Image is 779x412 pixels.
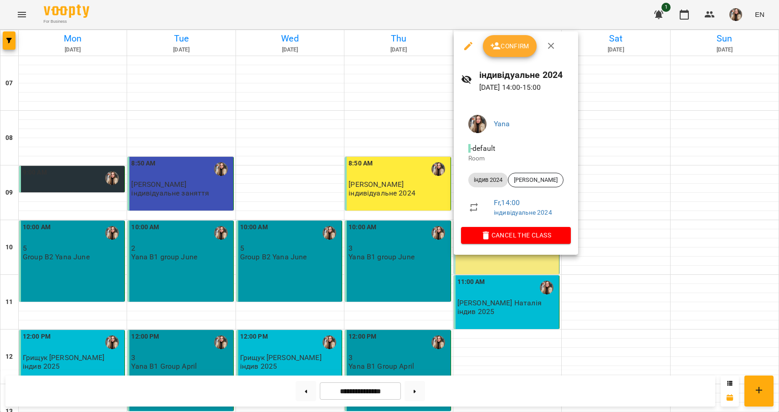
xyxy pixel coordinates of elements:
[479,82,571,93] p: [DATE] 14:00 - 15:00
[461,227,571,243] button: Cancel the class
[508,176,563,184] span: [PERSON_NAME]
[468,230,564,241] span: Cancel the class
[483,35,537,57] button: Confirm
[494,119,510,128] a: Yana
[490,41,529,51] span: Confirm
[479,68,571,82] h6: індивідуальне 2024
[494,198,520,207] a: Fr , 14:00
[494,209,552,216] a: індивідуальне 2024
[468,176,508,184] span: індив 2024
[468,154,564,163] p: Room
[468,115,487,133] img: ff8a976e702017e256ed5c6ae80139e5.jpg
[508,173,564,187] div: [PERSON_NAME]
[468,144,497,153] span: - default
